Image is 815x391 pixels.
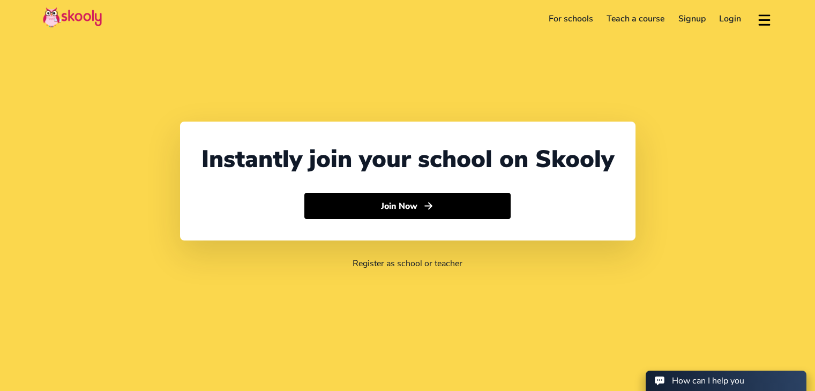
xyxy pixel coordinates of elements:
[423,200,434,212] ion-icon: arrow forward outline
[201,143,614,176] div: Instantly join your school on Skooly
[43,7,102,28] img: Skooly
[600,10,671,27] a: Teach a course
[542,10,600,27] a: For schools
[671,10,713,27] a: Signup
[713,10,749,27] a: Login
[353,258,462,269] a: Register as school or teacher
[304,193,511,220] button: Join Nowarrow forward outline
[757,10,772,28] button: menu outline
